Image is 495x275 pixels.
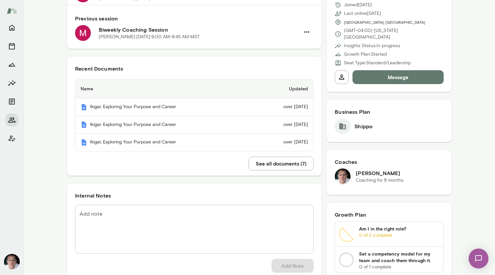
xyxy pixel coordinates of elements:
h6: Previous session [75,15,314,22]
p: Growth Plan: Started [344,51,387,58]
p: 0 of 2 complete [359,232,439,239]
td: over [DATE] [254,98,313,116]
p: Insights Status: In progress [344,43,400,49]
h6: Set a competency model for my team and coach them through it. [359,251,439,264]
p: Coaching for 8 months [356,177,404,184]
th: Ikigai: Exploring Your Purpose and Career [75,134,254,151]
span: [GEOGRAPHIC_DATA], [GEOGRAPHIC_DATA] [344,19,425,25]
button: Documents [5,95,18,108]
h6: Business Plan [335,108,444,116]
button: Message [352,70,444,84]
p: Joined [DATE] [344,2,372,8]
img: Mento [81,121,87,128]
h6: Shippo [354,122,373,130]
td: over [DATE] [254,134,313,151]
img: Mike Lane [4,254,20,270]
th: Ikigai: Exploring Your Purpose and Career [75,98,254,116]
img: Mento [7,4,17,17]
th: Ikigai: Exploring Your Purpose and Career [75,116,254,134]
th: Name [75,79,254,98]
img: Mento [81,139,87,146]
img: Mento [81,104,87,110]
button: Insights [5,76,18,90]
button: Members [5,113,18,127]
p: 0 of 1 complete [359,264,439,270]
img: Mike Lane [335,168,351,184]
h6: Biweekly Coaching Session [99,26,300,34]
h6: [PERSON_NAME] [356,169,404,177]
h6: Recent Documents [75,65,314,73]
h6: Internal Notes [75,192,314,199]
h6: Am I in the right role? [359,226,439,232]
button: Sessions [5,40,18,53]
button: Client app [5,132,18,145]
button: See all documents (7) [248,157,314,170]
h6: Coaches [335,158,444,166]
td: over [DATE] [254,116,313,134]
h6: Growth Plan [335,211,444,219]
button: Home [5,21,18,34]
th: Updated [254,79,313,98]
p: [PERSON_NAME] · [DATE] · 9:00 AM-9:45 AM MST [99,34,200,40]
p: (GMT-04:00) [US_STATE][GEOGRAPHIC_DATA] [344,27,444,41]
p: Last online [DATE] [344,10,381,17]
p: Seat Type: Standard/Leadership [344,60,411,66]
button: Growth Plan [5,58,18,71]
